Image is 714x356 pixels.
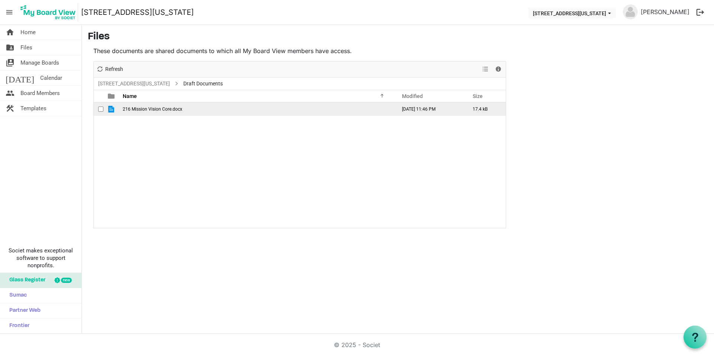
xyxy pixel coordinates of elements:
img: My Board View Logo [18,3,78,22]
span: Templates [20,101,46,116]
span: Home [20,25,36,40]
img: no-profile-picture.svg [623,4,638,19]
td: September 04, 2025 11:46 PM column header Modified [394,102,465,116]
p: These documents are shared documents to which all My Board View members have access. [93,46,506,55]
span: Frontier [6,319,29,333]
button: logout [692,4,708,20]
span: Partner Web [6,303,41,318]
span: people [6,86,15,101]
span: Size [473,93,483,99]
h3: Files [88,31,708,43]
span: 216 Mission Vision Core.docx [123,107,182,112]
a: [PERSON_NAME] [638,4,692,19]
div: Details [492,62,505,77]
span: Calendar [40,71,62,85]
span: switch_account [6,55,15,70]
span: Draft Documents [182,79,224,88]
td: is template cell column header type [103,102,120,116]
div: View [479,62,492,77]
span: Manage Boards [20,55,59,70]
button: 216 E Washington Blvd dropdownbutton [528,8,616,18]
a: © 2025 - Societ [334,341,380,349]
span: Board Members [20,86,60,101]
span: construction [6,101,15,116]
div: new [61,278,72,283]
a: [STREET_ADDRESS][US_STATE] [81,5,194,20]
button: Details [493,65,504,74]
td: 17.4 kB is template cell column header Size [465,102,506,116]
span: Sumac [6,288,27,303]
span: Societ makes exceptional software to support nonprofits. [3,247,78,269]
span: menu [2,5,16,19]
span: home [6,25,15,40]
span: Files [20,40,32,55]
a: My Board View Logo [18,3,81,22]
button: View dropdownbutton [481,65,490,74]
td: 216 Mission Vision Core.docx is template cell column header Name [120,102,394,116]
a: [STREET_ADDRESS][US_STATE] [97,79,171,88]
span: [DATE] [6,71,34,85]
span: Glass Register [6,273,45,288]
div: Refresh [94,62,126,77]
span: Refresh [104,65,124,74]
button: Refresh [95,65,125,74]
span: Modified [402,93,423,99]
span: Name [123,93,137,99]
td: checkbox [94,102,103,116]
span: folder_shared [6,40,15,55]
